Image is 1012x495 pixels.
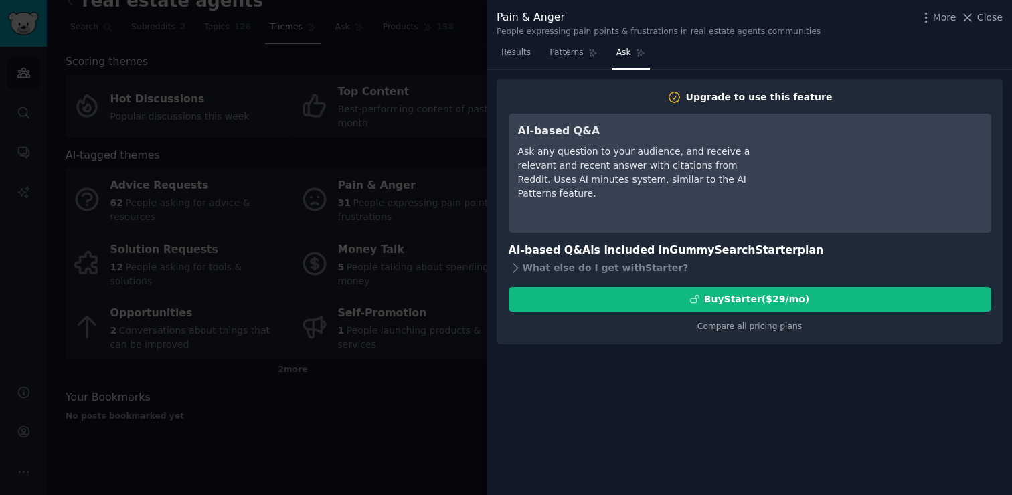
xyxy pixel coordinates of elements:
button: BuyStarter($29/mo) [509,287,991,312]
div: Upgrade to use this feature [686,90,833,104]
a: Patterns [545,42,602,70]
span: More [933,11,956,25]
div: Pain & Anger [497,9,821,26]
a: Results [497,42,535,70]
a: Compare all pricing plans [697,322,802,331]
span: GummySearch Starter [669,243,797,256]
div: People expressing pain points & frustrations in real estate agents communities [497,26,821,38]
div: What else do I get with Starter ? [509,259,991,278]
div: Buy Starter ($ 29 /mo ) [704,292,809,306]
div: Ask any question to your audience, and receive a relevant and recent answer with citations from R... [518,144,762,201]
button: More [919,11,956,25]
span: Results [501,47,531,59]
h3: AI-based Q&A [518,123,762,140]
a: Ask [612,42,650,70]
button: Close [960,11,1003,25]
span: Patterns [550,47,583,59]
span: Close [977,11,1003,25]
span: Ask [616,47,631,59]
h3: AI-based Q&A is included in plan [509,242,991,259]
